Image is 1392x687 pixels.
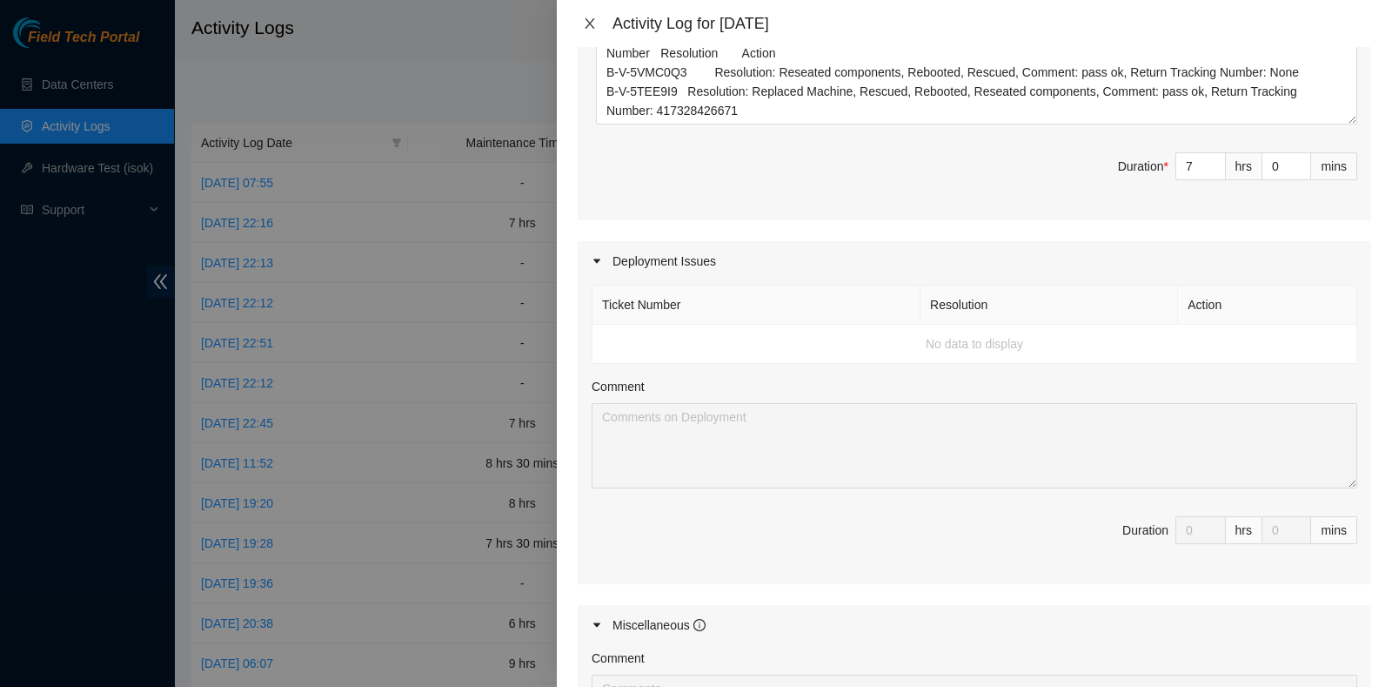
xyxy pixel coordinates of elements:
[592,377,645,396] label: Comment
[592,620,602,630] span: caret-right
[612,14,1371,33] div: Activity Log for [DATE]
[1311,516,1357,544] div: mins
[578,605,1371,645] div: Miscellaneous info-circle
[596,39,1357,125] textarea: Comment
[592,649,645,668] label: Comment
[592,286,920,325] th: Ticket Number
[1118,157,1168,176] div: Duration
[1311,152,1357,180] div: mins
[578,241,1371,281] div: Deployment Issues
[592,256,602,266] span: caret-right
[1122,521,1168,540] div: Duration
[578,16,602,32] button: Close
[612,616,706,635] div: Miscellaneous
[583,17,597,30] span: close
[1226,516,1262,544] div: hrs
[920,286,1178,325] th: Resolution
[1178,286,1357,325] th: Action
[1226,152,1262,180] div: hrs
[592,325,1357,364] td: No data to display
[693,619,706,631] span: info-circle
[592,403,1357,488] textarea: Comment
